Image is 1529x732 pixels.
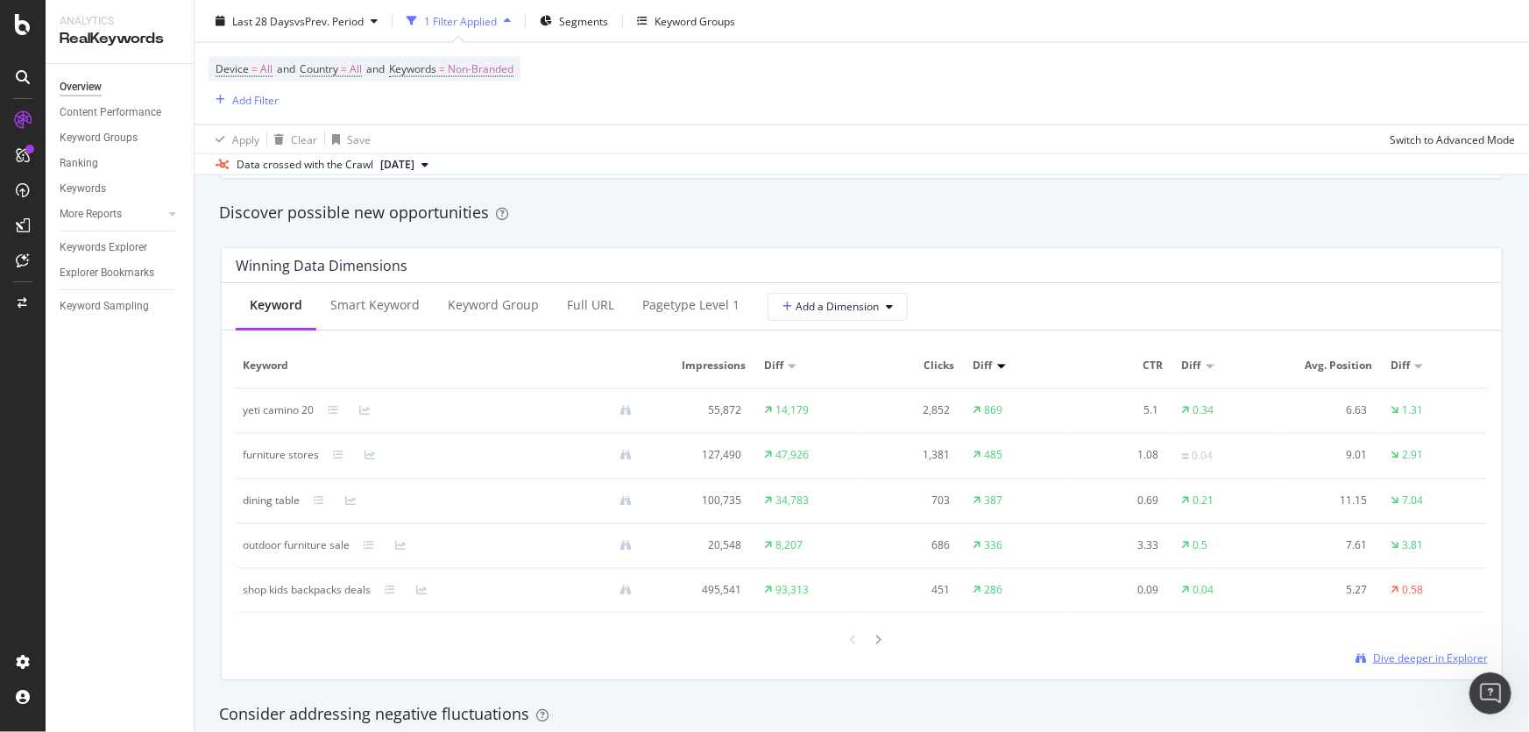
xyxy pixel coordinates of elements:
div: RealKeywords [60,29,180,49]
div: Content Performance [60,103,161,122]
span: CTR [1078,359,1164,374]
div: Clear [291,131,317,146]
span: vs Prev. Period [294,13,364,28]
div: Keyword Group [448,296,539,314]
div: Switch to Advanced Mode [1390,131,1515,146]
div: 703 [868,494,950,509]
span: Dive deeper in Explorer [1373,650,1488,665]
div: Ranking [60,154,98,173]
div: 485 [985,448,1003,464]
div: Overview [60,78,102,96]
span: and [277,61,295,76]
div: furniture stores [243,448,319,464]
div: 1.08 [1078,448,1159,464]
a: Keywords Explorer [60,238,181,257]
div: 9.01 [1286,448,1368,464]
a: Keyword Sampling [60,297,181,316]
div: Keywords Explorer [60,238,147,257]
div: Explorer Bookmarks [60,264,154,282]
div: Full URL [567,296,614,314]
span: Diff [973,359,993,374]
span: Segments [559,13,608,28]
span: Device [216,61,249,76]
div: 14,179 [775,403,809,419]
button: Switch to Advanced Mode [1383,125,1515,153]
span: All [350,57,362,82]
div: Keyword Groups [60,129,138,147]
button: Keyword Groups [630,7,742,35]
div: 7.61 [1286,538,1368,554]
div: dining table [243,494,300,509]
span: Impressions [660,359,746,374]
div: 55,872 [660,403,741,419]
span: Last 28 Days [232,13,294,28]
span: Country [300,61,338,76]
span: Add a Dimension [782,299,879,314]
div: 47,926 [775,448,809,464]
div: 1,381 [868,448,950,464]
div: 34,783 [775,494,809,509]
div: outdoor furniture sale [243,538,350,554]
a: More Reports [60,205,164,224]
div: Save [347,131,371,146]
div: 8,207 [775,538,803,554]
span: Non-Branded [448,57,513,82]
span: Avg. Position [1286,359,1372,374]
div: pagetype Level 1 [642,296,740,314]
div: 7.04 [1402,494,1423,509]
div: 0.21 [1193,494,1214,509]
div: 127,490 [660,448,741,464]
span: Keywords [389,61,436,76]
div: 3.81 [1402,538,1423,554]
div: Consider addressing negative fluctuations [219,703,1504,726]
span: Diff [1391,359,1410,374]
div: 387 [985,494,1003,509]
div: Discover possible new opportunities [219,202,1504,224]
a: Ranking [60,154,181,173]
div: 495,541 [660,583,741,599]
div: 286 [985,583,1003,599]
div: Add Filter [232,92,279,107]
button: Apply [209,125,259,153]
a: Dive deeper in Explorer [1356,650,1488,665]
a: Overview [60,78,181,96]
div: Data crossed with the Crawl [237,157,373,173]
div: 11.15 [1286,494,1368,509]
div: 0.69 [1078,494,1159,509]
button: [DATE] [373,154,435,175]
span: Diff [1182,359,1201,374]
div: 0.34 [1193,403,1214,419]
span: All [260,57,273,82]
a: Keyword Groups [60,129,181,147]
span: Keyword [243,359,641,374]
div: 3.33 [1078,538,1159,554]
div: Keyword Sampling [60,297,149,316]
span: = [251,61,258,76]
div: Smart Keyword [330,296,420,314]
div: yeti camino 20 [243,403,314,419]
span: Diff [764,359,783,374]
div: 100,735 [660,494,741,509]
button: Add a Dimension [768,293,908,321]
div: 1.31 [1402,403,1423,419]
a: Content Performance [60,103,181,122]
span: and [366,61,385,76]
img: Equal [1182,454,1189,459]
div: 5.1 [1078,403,1159,419]
button: Segments [533,7,615,35]
div: 1 Filter Applied [424,13,497,28]
div: Keyword Groups [655,13,735,28]
div: 0.58 [1402,583,1423,599]
div: 0.5 [1193,538,1208,554]
div: Analytics [60,14,180,29]
div: 0.04 [1193,583,1214,599]
a: Keywords [60,180,181,198]
span: = [439,61,445,76]
button: Last 28 DaysvsPrev. Period [209,7,385,35]
div: More Reports [60,205,122,224]
div: 686 [868,538,950,554]
div: 93,313 [775,583,809,599]
span: = [341,61,347,76]
div: 2.91 [1402,448,1423,464]
button: Clear [267,125,317,153]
